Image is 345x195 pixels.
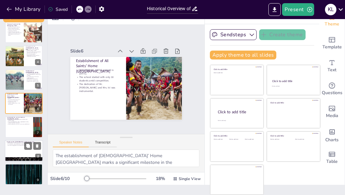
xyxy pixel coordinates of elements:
[214,68,259,71] div: Click to add title
[7,143,41,145] p: Six substations were established to support the community.
[210,29,257,40] button: Sendsteps
[319,101,345,123] div: Add images, graphics, shapes or video
[5,69,43,90] div: 5
[35,154,41,159] div: 8
[7,93,22,99] p: Establishment of All Saints’ Home [GEOGRAPHIC_DATA]
[77,53,123,73] p: Establishment of All Saints’ Home [GEOGRAPHIC_DATA]
[26,80,41,82] p: Local interest in education was pivotal for the mission's success.
[7,143,41,144] p: [DEMOGRAPHIC_DATA] expanded with key [DEMOGRAPHIC_DATA] support.
[76,70,121,81] p: The school started with only 30 students amid competition.
[7,23,22,27] p: Historical Context of the Zeliangrong Tribes
[319,32,345,55] div: Add ready made slides
[7,101,22,105] p: The dedication of Mr. [PERSON_NAME] and Mrs. Ivi was instrumental.
[26,49,41,51] p: The Haraka cult was founded by [PERSON_NAME] in [DATE].
[7,169,41,170] p: Local leaders and catechists played a crucial role in overcoming opposition.
[326,158,338,165] span: Table
[35,83,41,88] div: 5
[328,66,336,73] span: Text
[26,51,41,53] p: The cult claimed to have a significant influence on the tribes' life.
[5,4,43,14] button: My Library
[147,4,191,13] input: Insert title
[210,51,276,59] button: Apply theme to all slides
[26,45,41,51] p: Emergence of the [DEMOGRAPHIC_DATA] Cult
[319,123,345,146] div: Add charts and graphs
[153,176,168,182] div: 18 %
[26,76,41,80] p: The establishment of the school marked organized [DEMOGRAPHIC_DATA] efforts.
[5,116,43,137] div: 7
[319,55,345,78] div: Add text boxes
[295,139,315,140] div: Click to add text
[53,150,199,167] textarea: The establishment of [DEMOGRAPHIC_DATA]’ Home [GEOGRAPHIC_DATA] marks a significant milestone in ...
[33,142,41,150] button: Delete Slide
[7,167,41,168] p: The mission in [GEOGRAPHIC_DATA] began in [DATE] amid challenges.
[5,22,43,43] div: 3
[75,77,120,92] p: The dedication of Mr. [PERSON_NAME] and Mrs. Ivi was instrumental.
[26,73,41,76] p: Fr. [PERSON_NAME] was invited to open a [DEMOGRAPHIC_DATA] school in [DATE].
[73,42,116,53] div: Slide 6
[272,86,314,87] div: Click to add text
[50,176,85,182] div: Slide 6 / 10
[7,121,31,123] p: The first [DEMOGRAPHIC_DATA] in [GEOGRAPHIC_DATA] marked a significant milestone.
[7,124,31,125] p: Catechists played a vital role in community establishment.
[7,97,22,99] p: [GEOGRAPHIC_DATA] opened in [DATE].
[322,89,342,96] span: Questions
[35,106,41,112] div: 6
[272,79,314,83] div: Click to add title
[245,139,259,140] div: Click to add text
[325,21,339,28] span: Theme
[7,26,22,29] p: Significant interactions with the Kacharis shaped their history.
[218,109,259,115] div: Click to add title
[5,45,43,66] div: 4
[7,31,22,36] p: Understanding these historical contexts is vital for appreciating the [DEMOGRAPHIC_DATA] mission'...
[89,140,117,147] button: Transcript
[7,165,41,167] p: Mission in [GEOGRAPHIC_DATA]
[214,135,259,137] div: Click to add title
[26,70,41,73] p: Introduction of [DEMOGRAPHIC_DATA]
[325,3,336,16] button: K L
[322,44,342,51] span: Template
[24,142,32,150] button: Duplicate Slide
[35,35,41,41] div: 3
[26,54,41,57] p: The cult often opposed [DEMOGRAPHIC_DATA], creating a challenging environment.
[259,29,306,40] button: Create theme
[179,176,201,181] span: Single View
[77,63,122,74] p: [GEOGRAPHIC_DATA] opened in [DATE].
[35,59,41,65] div: 4
[270,101,316,104] div: Click to add title
[35,130,41,136] div: 7
[7,145,41,146] p: Community engagement was essential for faith development.
[7,168,41,169] p: Establishing a [DEMOGRAPHIC_DATA] school by 1981 marked progress.
[282,3,314,16] button: Present
[214,139,228,140] div: Click to add text
[7,119,31,121] p: [DEMOGRAPHIC_DATA] efforts began in [DATE] under [PERSON_NAME].
[7,99,22,101] p: The school started with only 30 students amid competition.
[53,140,89,147] button: Speaker Notes
[270,135,316,137] div: Click to add title
[5,140,43,162] div: 8
[218,120,258,122] div: Click to add body
[214,72,259,74] div: Click to add text
[270,139,290,140] div: Click to add text
[7,116,31,120] p: [DEMOGRAPHIC_DATA] Efforts in [GEOGRAPHIC_DATA]
[319,146,345,169] div: Add a table
[319,78,345,101] div: Get real-time input from your audience
[48,6,68,12] div: Saved
[268,3,281,16] button: Export to PowerPoint
[325,4,336,15] div: K L
[326,112,338,119] span: Media
[7,141,41,143] p: Growth of the [DEMOGRAPHIC_DATA] Community
[35,177,41,183] div: 9
[325,136,339,143] span: Charts
[5,164,43,185] div: 9
[229,139,244,140] div: Click to add text
[319,9,345,32] div: Change the overall theme
[7,29,22,31] p: Historical names like Diphu and Lumding are significant.
[5,93,43,114] div: 6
